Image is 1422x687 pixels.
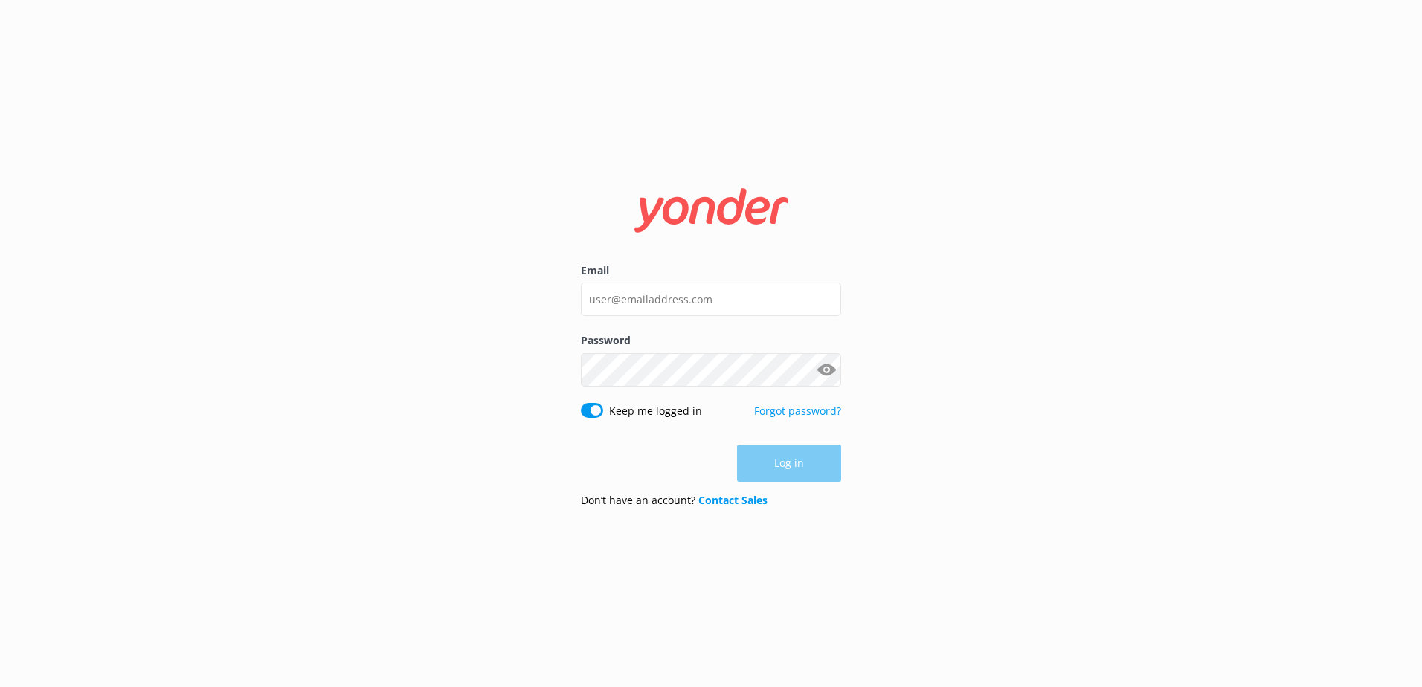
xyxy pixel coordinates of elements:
[581,262,841,279] label: Email
[811,355,841,384] button: Show password
[754,404,841,418] a: Forgot password?
[581,283,841,316] input: user@emailaddress.com
[581,332,841,349] label: Password
[609,403,702,419] label: Keep me logged in
[581,492,768,509] p: Don’t have an account?
[698,493,768,507] a: Contact Sales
